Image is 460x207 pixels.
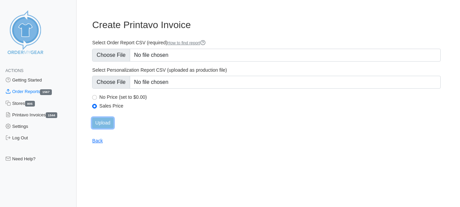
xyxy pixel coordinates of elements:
span: 805 [25,101,35,107]
h3: Create Printavo Invoice [92,19,441,31]
span: 1544 [46,112,57,118]
label: No Price (set to $0.00) [99,94,441,100]
span: 1567 [40,89,51,95]
span: Actions [5,68,23,73]
label: Select Personalization Report CSV (uploaded as production file) [92,67,441,73]
input: Upload [92,118,113,128]
a: How to find report [167,41,206,45]
label: Select Order Report CSV (required) [92,40,441,46]
label: Sales Price [99,103,441,109]
a: Back [92,138,103,143]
